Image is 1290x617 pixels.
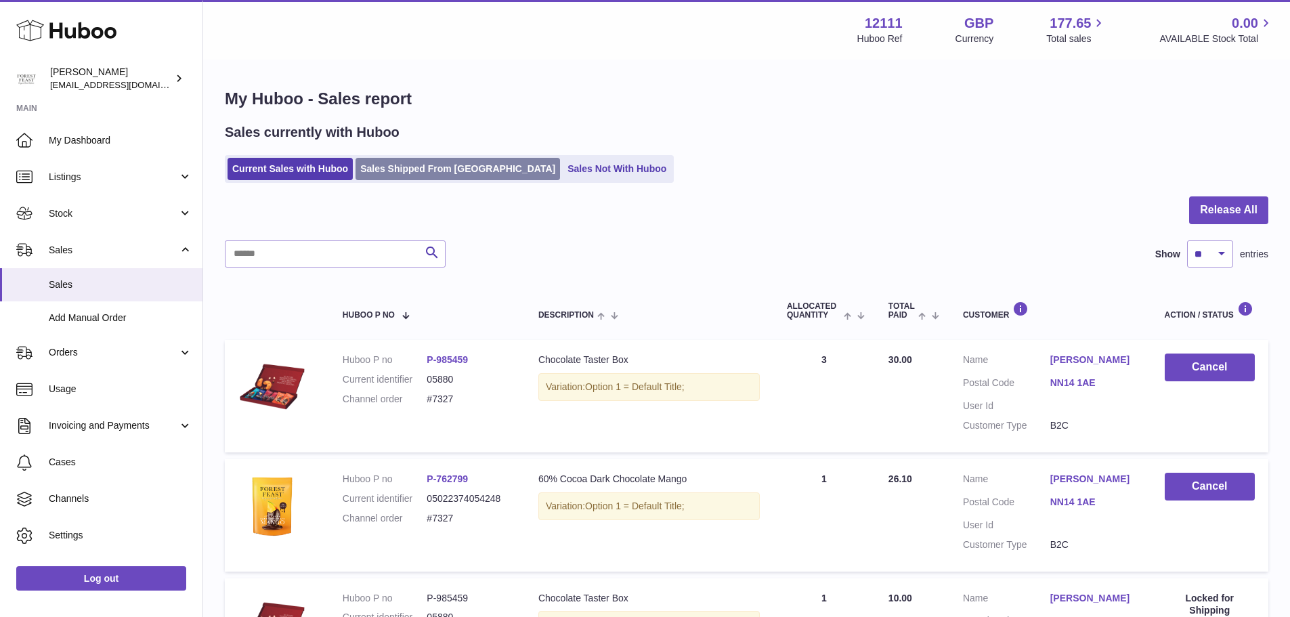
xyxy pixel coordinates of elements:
[538,592,760,605] div: Chocolate Taster Box
[427,592,511,605] dd: P-985459
[538,473,760,486] div: 60% Cocoa Dark Chocolate Mango
[1050,14,1091,33] span: 177.65
[343,473,427,486] dt: Huboo P no
[1046,33,1106,45] span: Total sales
[1165,301,1255,320] div: Action / Status
[888,354,912,365] span: 30.00
[963,538,1050,551] dt: Customer Type
[963,400,1050,412] dt: User Id
[963,419,1050,432] dt: Customer Type
[427,512,511,525] dd: #7327
[225,88,1268,110] h1: My Huboo - Sales report
[49,346,178,359] span: Orders
[773,459,875,572] td: 1
[963,301,1138,320] div: Customer
[49,244,178,257] span: Sales
[1046,14,1106,45] a: 177.65 Total sales
[585,501,685,511] span: Option 1 = Default Title;
[427,354,468,365] a: P-985459
[427,492,511,505] dd: 05022374054248
[1165,354,1255,381] button: Cancel
[16,68,37,89] img: internalAdmin-12111@internal.huboo.com
[343,393,427,406] dt: Channel order
[1232,14,1258,33] span: 0.00
[963,592,1050,608] dt: Name
[1050,354,1138,366] a: [PERSON_NAME]
[963,496,1050,512] dt: Postal Code
[343,512,427,525] dt: Channel order
[1050,496,1138,509] a: NN14 1AE
[1189,196,1268,224] button: Release All
[1159,14,1274,45] a: 0.00 AVAILABLE Stock Total
[1240,248,1268,261] span: entries
[228,158,353,180] a: Current Sales with Huboo
[1050,592,1138,605] a: [PERSON_NAME]
[787,302,840,320] span: ALLOCATED Quantity
[238,473,306,540] img: Mango-FOP.png
[49,312,192,324] span: Add Manual Order
[49,492,192,505] span: Channels
[538,311,594,320] span: Description
[1050,419,1138,432] dd: B2C
[538,373,760,401] div: Variation:
[427,393,511,406] dd: #7327
[49,419,178,432] span: Invoicing and Payments
[888,473,912,484] span: 26.10
[1165,473,1255,501] button: Cancel
[563,158,671,180] a: Sales Not With Huboo
[49,171,178,184] span: Listings
[963,473,1050,489] dt: Name
[49,529,192,542] span: Settings
[1155,248,1180,261] label: Show
[538,354,760,366] div: Chocolate Taster Box
[49,207,178,220] span: Stock
[955,33,994,45] div: Currency
[225,123,400,142] h2: Sales currently with Huboo
[888,302,915,320] span: Total paid
[356,158,560,180] a: Sales Shipped From [GEOGRAPHIC_DATA]
[49,278,192,291] span: Sales
[857,33,903,45] div: Huboo Ref
[888,593,912,603] span: 10.00
[865,14,903,33] strong: 12111
[963,354,1050,370] dt: Name
[963,377,1050,393] dt: Postal Code
[343,492,427,505] dt: Current identifier
[964,14,993,33] strong: GBP
[343,373,427,386] dt: Current identifier
[773,340,875,452] td: 3
[963,519,1050,532] dt: User Id
[49,383,192,396] span: Usage
[50,66,172,91] div: [PERSON_NAME]
[1050,377,1138,389] a: NN14 1AE
[1050,538,1138,551] dd: B2C
[16,566,186,591] a: Log out
[1050,473,1138,486] a: [PERSON_NAME]
[427,373,511,386] dd: 05880
[343,354,427,366] dt: Huboo P no
[538,492,760,520] div: Variation:
[427,473,468,484] a: P-762799
[343,592,427,605] dt: Huboo P no
[50,79,199,90] span: [EMAIL_ADDRESS][DOMAIN_NAME]
[343,311,395,320] span: Huboo P no
[1159,33,1274,45] span: AVAILABLE Stock Total
[238,354,306,421] img: CHOCOLATETASTERBOXNOBACKGROUND.png
[49,134,192,147] span: My Dashboard
[49,456,192,469] span: Cases
[585,381,685,392] span: Option 1 = Default Title;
